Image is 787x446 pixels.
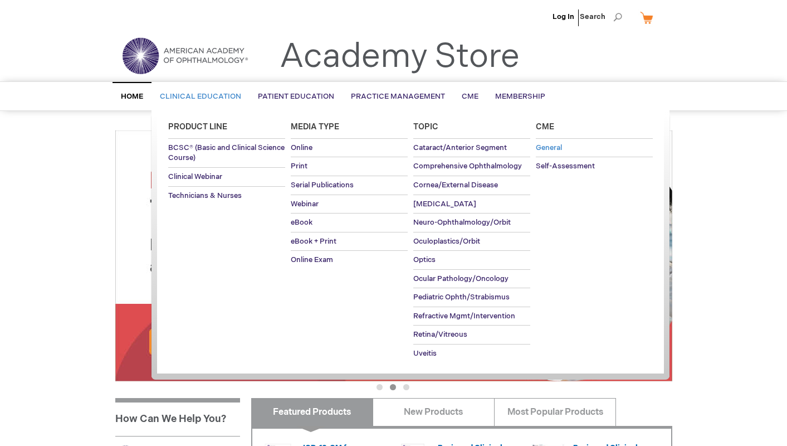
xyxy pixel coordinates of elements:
span: Product Line [168,122,227,132]
span: Retina/Vitreous [413,330,467,339]
span: Pediatric Ophth/Strabismus [413,293,510,302]
span: Home [121,92,143,101]
span: Webinar [291,200,319,209]
button: 1 of 3 [377,384,383,390]
span: eBook + Print [291,237,336,246]
span: Serial Publications [291,181,354,190]
a: Academy Store [280,37,520,77]
span: Ocular Pathology/Oncology [413,274,509,283]
span: Membership [495,92,545,101]
span: CME [462,92,478,101]
span: [MEDICAL_DATA] [413,200,476,209]
span: Oculoplastics/Orbit [413,237,480,246]
span: Comprehensive Ophthalmology [413,162,522,171]
a: Most Popular Products [494,398,616,426]
span: Print [291,162,307,171]
button: 3 of 3 [403,384,409,390]
span: Neuro-Ophthalmology/Orbit [413,218,511,227]
span: General [536,143,562,152]
span: Cataract/Anterior Segment [413,143,507,152]
span: Clinical Webinar [168,172,222,181]
span: Media Type [291,122,339,132]
span: Search [580,6,622,28]
span: Practice Management [351,92,445,101]
span: Clinical Education [160,92,241,101]
span: Online Exam [291,255,333,264]
span: Topic [413,122,438,132]
a: Log In [553,12,574,21]
span: Refractive Mgmt/Intervention [413,312,515,321]
a: Featured Products [251,398,373,426]
span: Online [291,143,312,152]
span: Cornea/External Disease [413,181,498,190]
span: BCSC® (Basic and Clinical Science Course) [168,143,285,163]
h1: How Can We Help You? [115,398,240,436]
span: Optics [413,255,436,264]
span: Uveitis [413,349,437,358]
span: Technicians & Nurses [168,191,242,200]
button: 2 of 3 [390,384,396,390]
span: Cme [536,122,554,132]
span: eBook [291,218,312,227]
a: New Products [373,398,495,426]
span: Patient Education [258,92,334,101]
span: Self-Assessment [536,162,595,171]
